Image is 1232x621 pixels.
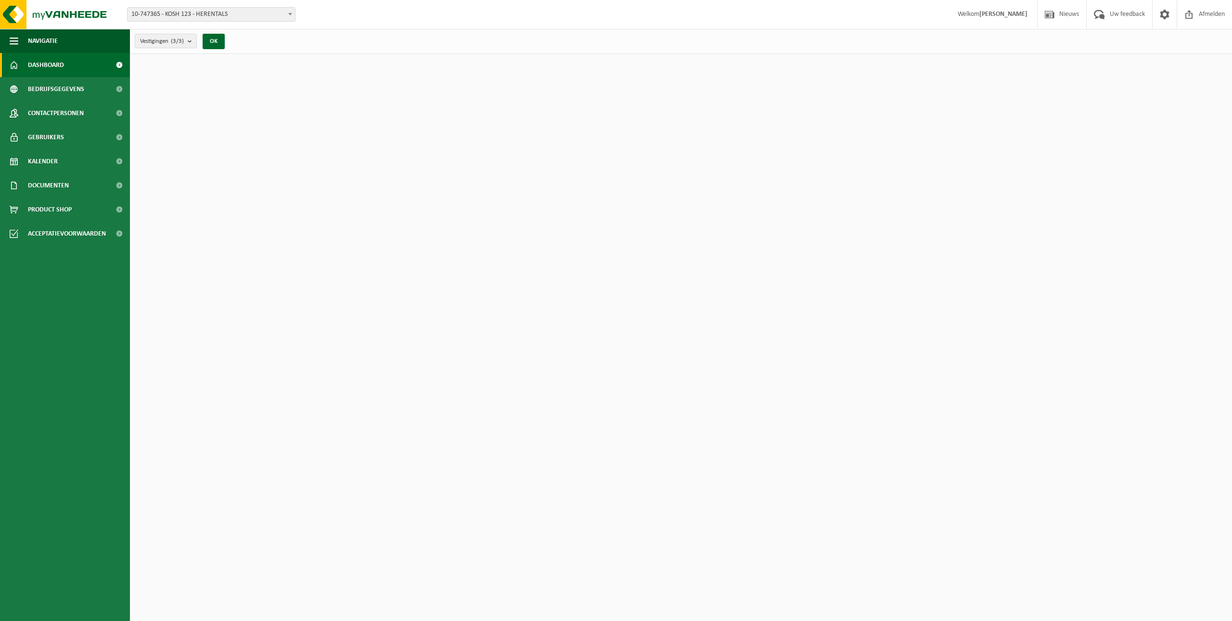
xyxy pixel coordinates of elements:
[171,38,184,44] count: (3/3)
[28,77,84,101] span: Bedrijfsgegevens
[28,149,58,173] span: Kalender
[203,34,225,49] button: OK
[28,101,84,125] span: Contactpersonen
[28,198,72,222] span: Product Shop
[28,173,69,198] span: Documenten
[140,34,184,49] span: Vestigingen
[28,29,58,53] span: Navigatie
[979,11,1027,18] strong: [PERSON_NAME]
[128,8,295,21] span: 10-747365 - KOSH 123 - HERENTALS
[28,125,64,149] span: Gebruikers
[135,34,197,48] button: Vestigingen(3/3)
[28,53,64,77] span: Dashboard
[127,7,295,22] span: 10-747365 - KOSH 123 - HERENTALS
[28,222,106,246] span: Acceptatievoorwaarden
